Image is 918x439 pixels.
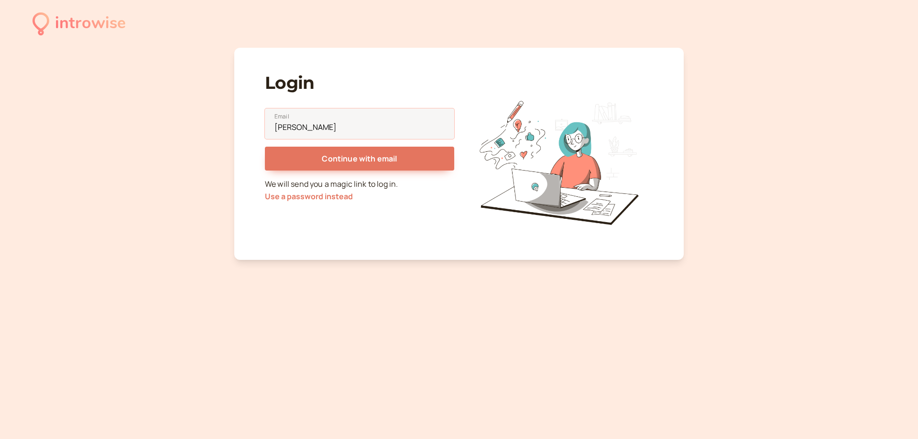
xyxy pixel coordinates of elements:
input: Email [265,108,454,139]
h1: Login [265,73,454,93]
button: Continue with email [265,147,454,171]
span: Email [274,112,289,121]
p: We will send you a magic link to log in. [265,178,454,203]
a: introwise [33,11,126,37]
button: Use a password instead [265,192,353,201]
span: Continue with email [322,153,397,164]
iframe: Chat Widget [870,393,918,439]
div: introwise [55,11,126,37]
